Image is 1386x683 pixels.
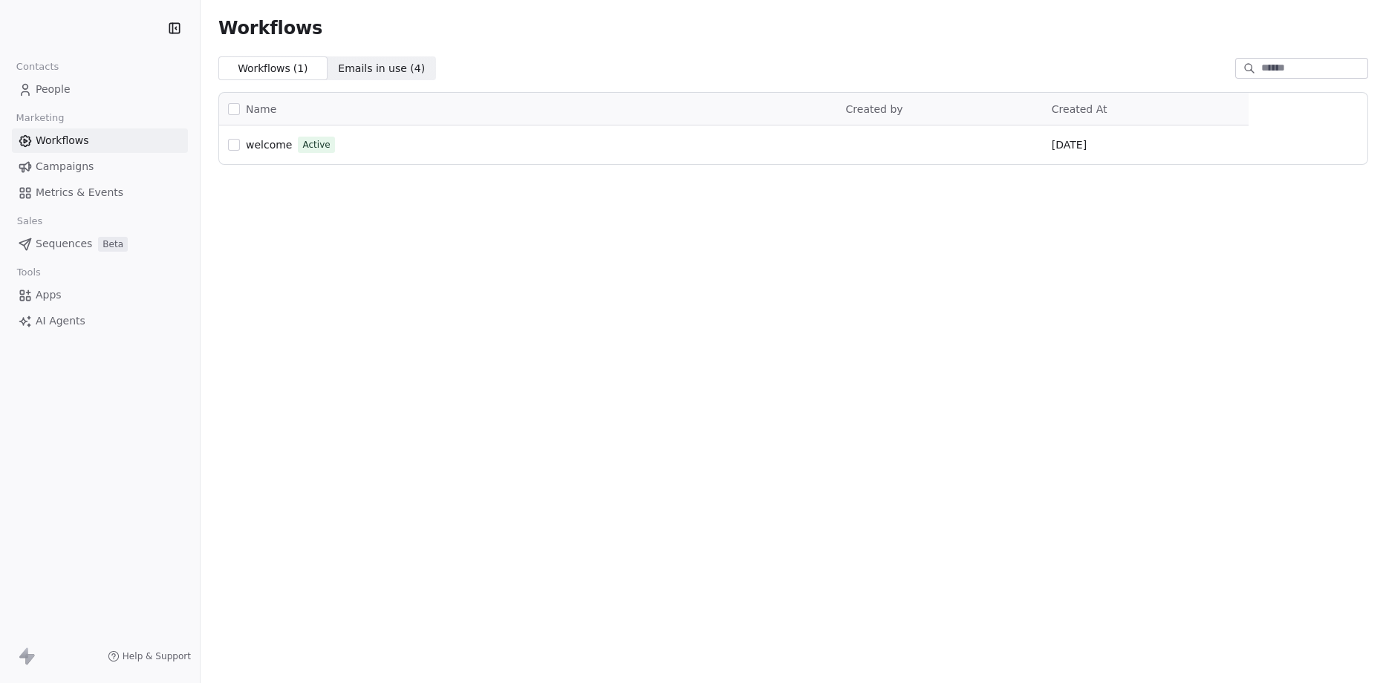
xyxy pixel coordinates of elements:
[246,102,276,117] span: Name
[123,650,191,662] span: Help & Support
[218,18,322,39] span: Workflows
[246,137,292,152] a: welcome
[36,159,94,174] span: Campaigns
[846,103,903,115] span: Created by
[12,283,188,307] a: Apps
[10,107,71,129] span: Marketing
[12,154,188,179] a: Campaigns
[98,237,128,252] span: Beta
[12,232,188,256] a: SequencesBeta
[338,61,425,76] span: Emails in use ( 4 )
[302,138,330,151] span: Active
[12,180,188,205] a: Metrics & Events
[10,261,47,284] span: Tools
[36,82,71,97] span: People
[36,236,92,252] span: Sequences
[36,287,62,303] span: Apps
[12,128,188,153] a: Workflows
[10,56,65,78] span: Contacts
[1052,137,1087,152] span: [DATE]
[1052,103,1107,115] span: Created At
[10,210,49,232] span: Sales
[246,139,292,151] span: welcome
[36,313,85,329] span: AI Agents
[12,309,188,333] a: AI Agents
[36,185,123,200] span: Metrics & Events
[12,77,188,102] a: People
[36,133,89,148] span: Workflows
[108,650,191,662] a: Help & Support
